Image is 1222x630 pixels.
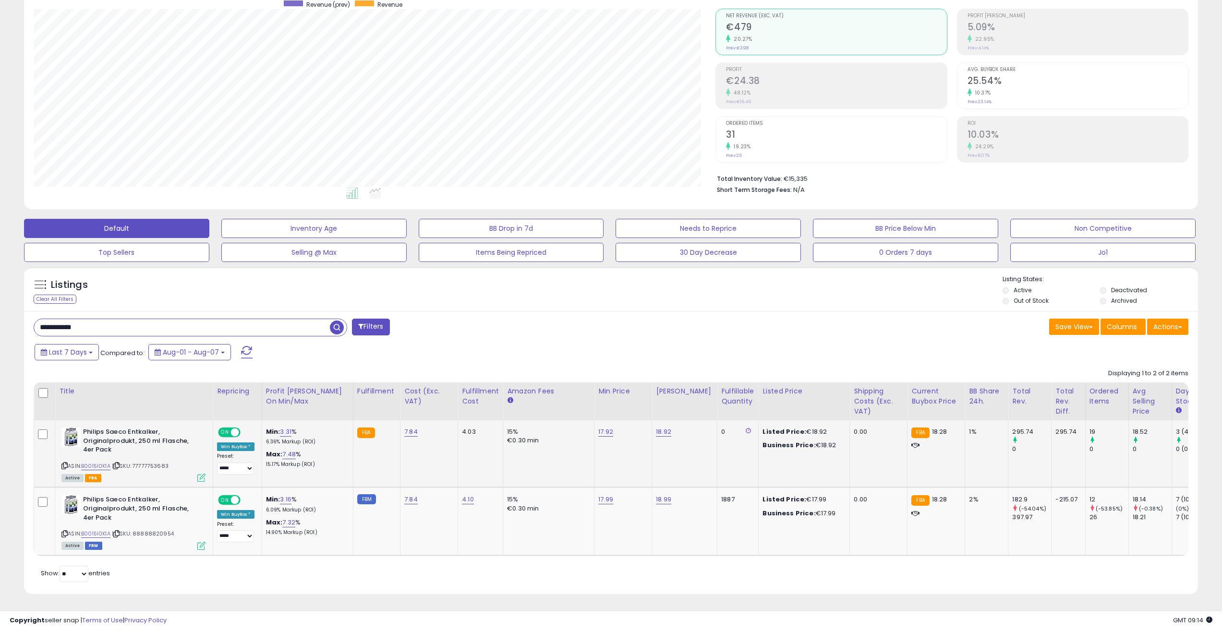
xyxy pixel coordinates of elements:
a: 3.31 [280,427,291,437]
span: Profit [PERSON_NAME] [968,13,1188,19]
div: €17.99 [762,509,842,518]
a: B0015I0K1A [81,462,110,470]
span: 18.28 [932,427,947,436]
span: All listings currently available for purchase on Amazon [61,474,84,482]
label: Active [1014,286,1031,294]
h2: 10.03% [968,129,1188,142]
span: | SKU: 88888820954 [112,530,174,537]
div: Days In Stock [1176,386,1211,406]
small: Prev: 26 [726,153,742,158]
div: 15% [507,428,587,436]
div: Win BuyBox * [217,442,254,451]
div: 0.00 [854,495,900,504]
label: Out of Stock [1014,297,1049,305]
div: % [266,495,346,513]
img: 419fOC0BDLL._SL40_.jpg [61,495,81,514]
span: OFF [239,496,254,504]
div: €17.99 [762,495,842,504]
div: Repricing [217,386,258,396]
a: 7.32 [282,518,295,527]
div: [PERSON_NAME] [656,386,713,396]
button: Selling @ Max [221,243,407,262]
div: 26 [1089,513,1128,522]
div: BB Share 24h. [969,386,1004,406]
b: Min: [266,427,280,436]
div: 19 [1089,428,1128,436]
small: Prev: €16.46 [726,99,751,105]
b: Min: [266,495,280,504]
a: Terms of Use [82,616,123,625]
div: 4.03 [462,428,496,436]
button: Items Being Repriced [419,243,604,262]
b: Listed Price: [762,427,806,436]
span: All listings currently available for purchase on Amazon [61,542,84,550]
div: seller snap | | [10,616,167,625]
h2: 31 [726,129,946,142]
h2: 5.09% [968,22,1188,35]
button: 0 Orders 7 days [813,243,998,262]
a: Privacy Policy [124,616,167,625]
a: 4.10 [462,495,474,504]
button: Filters [352,319,389,335]
small: FBM [357,494,376,504]
span: FBM [85,542,102,550]
small: Prev: 8.07% [968,153,990,158]
small: 48.12% [730,89,750,96]
a: 3.16 [280,495,291,504]
span: Profit [726,67,946,72]
div: Current Buybox Price [911,386,961,406]
div: 397.97 [1012,513,1051,522]
li: €15,335 [717,172,1181,184]
button: Top Sellers [24,243,209,262]
div: ASIN: [61,495,206,548]
div: 18.14 [1133,495,1172,504]
button: Needs to Reprice [616,219,801,238]
span: Columns [1107,322,1137,332]
div: 0 [1089,445,1128,453]
small: FBA [357,428,375,438]
h2: €24.38 [726,75,946,88]
div: % [266,518,346,536]
div: Title [59,386,209,396]
div: Cost (Exc. VAT) [404,386,454,406]
a: 7.84 [404,495,418,504]
div: 0.00 [854,428,900,436]
small: 20.27% [730,36,752,43]
div: Avg Selling Price [1133,386,1168,416]
span: FBA [85,474,101,482]
small: 19.23% [730,143,750,150]
a: 7.84 [404,427,418,437]
small: FBA [911,428,929,438]
button: 30 Day Decrease [616,243,801,262]
div: 18.52 [1133,428,1172,436]
button: BB Drop in 7d [419,219,604,238]
div: 2% [969,495,1001,504]
div: €0.30 min [507,504,587,513]
span: ON [219,496,231,504]
button: Aug-01 - Aug-07 [148,344,231,360]
small: (-54.04%) [1019,505,1046,512]
div: Preset: [217,453,254,475]
span: 18.28 [932,495,947,504]
p: 14.90% Markup (ROI) [266,529,346,536]
div: Listed Price [762,386,846,396]
div: -215.07 [1055,495,1077,504]
b: Short Term Storage Fees: [717,186,792,194]
label: Deactivated [1111,286,1147,294]
a: 18.92 [656,427,671,437]
div: 3 (42.86%) [1176,428,1215,436]
div: Min Price [598,386,648,396]
span: Last 7 Days [49,347,87,357]
button: Columns [1101,319,1146,335]
a: 17.92 [598,427,613,437]
small: 22.95% [972,36,994,43]
div: €18.92 [762,428,842,436]
button: Non Competitive [1010,219,1196,238]
div: ASIN: [61,428,206,481]
small: (-0.38%) [1139,505,1163,512]
div: Amazon Fees [507,386,590,396]
div: Displaying 1 to 2 of 2 items [1108,369,1188,378]
span: Revenue [377,0,402,9]
p: 6.36% Markup (ROI) [266,439,346,445]
div: 182.9 [1012,495,1051,504]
